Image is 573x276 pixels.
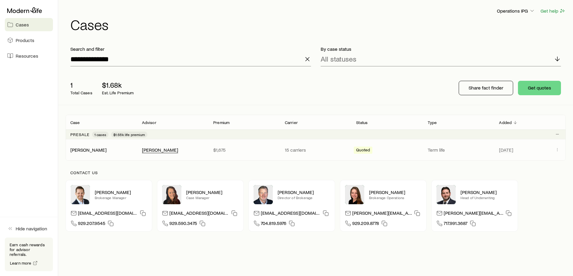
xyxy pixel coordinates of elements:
p: Status [356,120,368,125]
span: Learn more [10,261,32,265]
p: Search and filter [70,46,311,52]
p: Earn cash rewards for advisor referrals. [10,242,48,257]
img: Ellen Wall [345,185,364,204]
button: Get quotes [518,81,561,95]
span: 929.590.3475 [169,220,197,228]
span: Products [16,37,34,43]
p: Type [428,120,437,125]
img: Nick Weiler [71,185,90,204]
p: Est. Life Premium [102,90,134,95]
p: [PERSON_NAME] [461,189,513,195]
p: [PERSON_NAME] [278,189,330,195]
p: [EMAIL_ADDRESS][DOMAIN_NAME] [78,210,137,218]
span: $1.68k life premium [113,132,145,137]
p: $1.68k [102,81,134,89]
p: 15 carriers [285,147,347,153]
p: Contact us [70,170,561,175]
span: [DATE] [499,147,513,153]
button: Get help [540,8,566,14]
p: [PERSON_NAME] [95,189,147,195]
div: [PERSON_NAME] [142,147,178,153]
span: 717.991.3687 [444,220,467,228]
span: 704.819.5976 [261,220,286,228]
p: Operations IPG [497,8,535,14]
p: Brokerage Operations [369,195,421,200]
p: Advisor [142,120,156,125]
p: [PERSON_NAME] [369,189,421,195]
h1: Cases [70,17,566,32]
div: Client cases [66,115,566,161]
p: [EMAIL_ADDRESS][DOMAIN_NAME] [169,210,229,218]
div: Earn cash rewards for advisor referrals.Learn more [5,238,53,271]
p: Case Manager [186,195,239,200]
p: Term life [428,147,490,153]
p: Director of Brokerage [278,195,330,200]
p: Brokerage Manager [95,195,147,200]
p: Added [499,120,512,125]
p: 1 [70,81,92,89]
img: Trey Wall [254,185,273,204]
img: Abby McGuigan [162,185,181,204]
span: 929.209.8778 [352,220,379,228]
span: Hide navigation [16,226,47,232]
p: Total Cases [70,90,92,95]
p: [PERSON_NAME] [186,189,239,195]
p: Carrier [285,120,298,125]
a: Resources [5,49,53,62]
img: Bryan Simmons [436,185,456,204]
p: Case [70,120,80,125]
span: 1 cases [94,132,106,137]
p: [PERSON_NAME][EMAIL_ADDRESS][DOMAIN_NAME] [352,210,412,218]
button: Share fact finder [459,81,513,95]
a: Products [5,34,53,47]
span: Cases [16,22,29,28]
p: Share fact finder [469,85,503,91]
p: [PERSON_NAME][EMAIL_ADDRESS][DOMAIN_NAME] [444,210,503,218]
span: Resources [16,53,38,59]
p: By case status [321,46,561,52]
span: Quoted [356,147,370,154]
a: Cases [5,18,53,31]
p: Premium [213,120,230,125]
a: [PERSON_NAME] [70,147,106,153]
button: Operations IPG [497,8,535,15]
p: Head of Underwriting [461,195,513,200]
p: [EMAIL_ADDRESS][DOMAIN_NAME] [261,210,320,218]
button: Hide navigation [5,222,53,235]
p: $1,675 [213,147,275,153]
p: Presale [70,132,90,137]
span: 929.207.9545 [78,220,105,228]
p: All statuses [321,55,356,63]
